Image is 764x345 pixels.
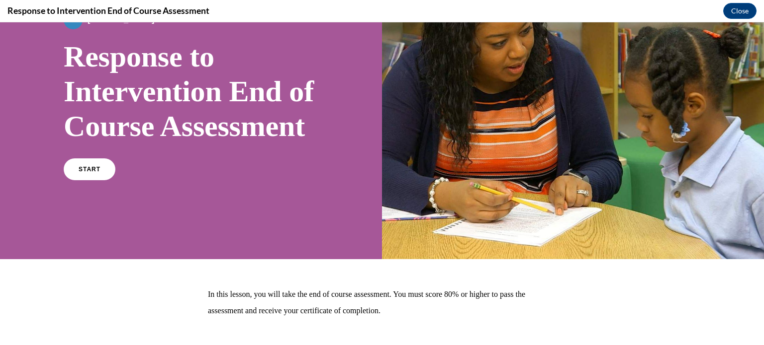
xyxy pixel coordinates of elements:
p: In this lesson, you will take the end of course assessment. You must score 80% or higher to pass ... [208,264,556,296]
button: Close [723,3,757,19]
a: START [64,136,115,158]
h1: Response to Intervention End of Course Assessment [64,17,318,121]
h4: Response to Intervention End of Course Assessment [7,4,209,17]
span: START [79,143,100,150]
